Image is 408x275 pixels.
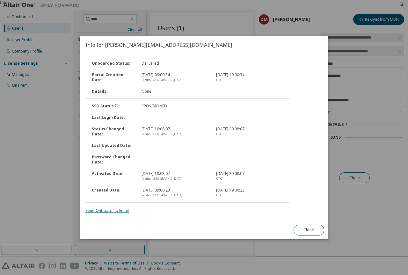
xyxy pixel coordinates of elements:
[138,89,212,94] div: None
[138,104,212,109] div: PROVISIONED
[216,176,283,181] div: UTC
[142,77,208,83] div: Pacific/[GEOGRAPHIC_DATA]
[88,127,138,137] div: Status Changed Date :
[88,72,138,83] div: Portal Creation Date :
[80,36,328,54] h2: Info for [PERSON_NAME][EMAIL_ADDRESS][DOMAIN_NAME]
[88,104,138,109] div: SSO Status :
[88,155,138,165] div: Password Changed Date :
[212,127,287,137] div: [DATE] 20:08:07
[216,193,283,198] div: UTC
[88,61,138,66] div: Onboarded Status :
[216,132,283,137] div: UTC
[216,77,283,83] div: UTC
[293,225,324,235] button: Close
[142,132,208,137] div: Pacific/[GEOGRAPHIC_DATA]
[88,188,138,198] div: Created Date :
[138,72,212,83] div: [DATE] 09:00:34
[138,127,212,137] div: [DATE] 10:08:07
[88,89,138,94] div: Details :
[142,193,208,198] div: Pacific/[GEOGRAPHIC_DATA]
[138,188,212,198] div: [DATE] 09:00:23
[85,208,129,213] a: Send Onboarding Email
[88,143,138,148] div: Last Updated Date :
[138,61,212,66] div: Delivered
[88,115,138,120] div: Last Login Date :
[88,171,138,181] div: Activated Date :
[212,72,287,83] div: [DATE] 19:00:34
[142,176,208,181] div: Pacific/[GEOGRAPHIC_DATA]
[138,171,212,181] div: [DATE] 10:08:07
[212,188,287,198] div: [DATE] 19:00:23
[212,171,287,181] div: [DATE] 20:08:07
